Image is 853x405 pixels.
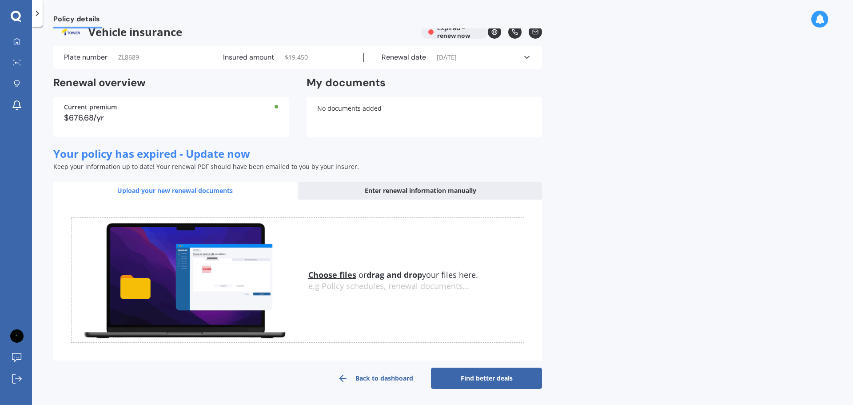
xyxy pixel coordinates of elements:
u: Choose files [308,269,356,280]
span: Policy details [53,15,102,27]
label: Renewal date [382,53,426,62]
img: upload.de96410c8ce839c3fdd5.gif [72,218,298,343]
img: ACg8ocJiRWZkloSsQpm_RkmOQbn0kuZBX8y2LQ1YwwpX3KDz1wU=s96-c [10,329,24,343]
span: ZL8689 [118,53,139,62]
h2: Renewal overview [53,76,289,90]
h2: My documents [307,76,386,90]
div: e.g Policy schedules, renewal documents... [308,281,524,291]
b: drag and drop [367,269,422,280]
span: [DATE] [437,53,457,62]
img: Tower.webp [53,25,88,39]
a: Back to dashboard [320,368,431,389]
div: Enter renewal information manually [299,182,542,200]
div: $676.68/yr [64,114,278,122]
span: Vehicle insurance [53,25,414,39]
div: Upload your new renewal documents [53,182,297,200]
a: Find better deals [431,368,542,389]
label: Insured amount [223,53,274,62]
div: Current premium [64,104,278,110]
span: $ 19,450 [285,53,308,62]
div: No documents added [307,97,542,137]
label: Plate number [64,53,108,62]
span: Keep your information up to date! Your renewal PDF should have been emailed to you by your insurer. [53,162,359,171]
span: Your policy has expired - Update now [53,146,250,161]
span: or your files here. [308,269,478,280]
